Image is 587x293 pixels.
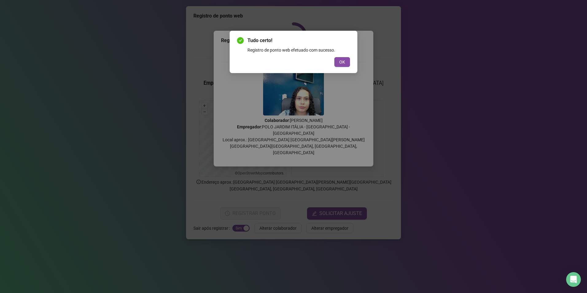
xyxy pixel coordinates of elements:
span: OK [339,59,345,65]
button: OK [334,57,350,67]
span: Tudo certo! [247,37,350,44]
div: Open Intercom Messenger [566,272,581,287]
span: check-circle [237,37,244,44]
div: Registro de ponto web efetuado com sucesso. [247,47,350,53]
